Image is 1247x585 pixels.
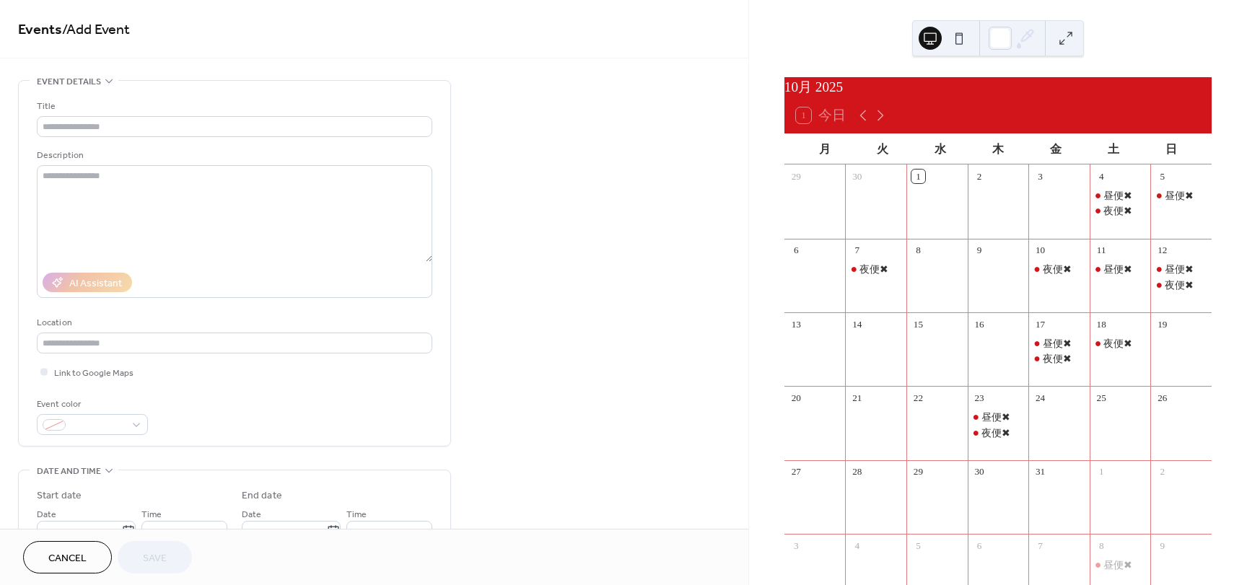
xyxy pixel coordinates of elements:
div: 22 [911,392,924,405]
div: End date [242,488,282,503]
div: 昼便✖ [1165,188,1194,203]
div: 火 [854,133,911,164]
div: 昼便✖ [1165,262,1194,276]
div: 9 [1156,539,1169,552]
div: Title [37,99,429,114]
div: 昼便✖ [1150,262,1212,276]
span: Time [141,507,162,522]
div: 5 [911,539,924,552]
div: 2 [1156,465,1169,478]
div: 20 [789,392,802,405]
div: 3 [1033,170,1046,182]
div: 昼便✖ [1090,262,1151,276]
div: 昼便✖ [1028,336,1090,351]
div: 夜便✖ [981,426,1010,440]
div: 10月 2025 [784,77,1212,98]
span: Date [37,507,56,522]
div: 夜便✖ [1028,351,1090,366]
div: 2 [973,170,986,182]
div: 14 [851,317,864,330]
div: 1 [1095,465,1108,478]
span: Date [242,507,261,522]
div: 6 [973,539,986,552]
div: 8 [1095,539,1108,552]
div: 1 [911,170,924,182]
div: 8 [911,244,924,257]
div: 夜便✖ [1103,203,1132,218]
div: 12 [1156,244,1169,257]
div: 昼便✖ [1150,188,1212,203]
div: 昼便✖ [1103,188,1132,203]
div: 10 [1033,244,1046,257]
div: Event color [37,397,145,412]
div: 昼便✖ [1103,262,1132,276]
div: 3 [789,539,802,552]
div: 15 [911,317,924,330]
span: Date and time [37,464,101,479]
div: 夜便✖ [1103,336,1132,351]
span: Link to Google Maps [54,366,134,381]
a: Events [18,16,62,44]
div: Description [37,148,429,163]
div: 25 [1095,392,1108,405]
span: Event details [37,74,101,89]
div: 9 [973,244,986,257]
div: 5 [1156,170,1169,182]
div: 18 [1095,317,1108,330]
div: 16 [973,317,986,330]
div: 月 [796,133,854,164]
div: 29 [789,170,802,182]
div: 昼便✖ [981,410,1010,424]
div: 夜便✖ [1150,278,1212,292]
div: 4 [851,539,864,552]
div: 夜便✖ [1165,278,1194,292]
div: Location [37,315,429,330]
div: 昼便✖ [1103,558,1132,572]
div: 30 [973,465,986,478]
span: Cancel [48,551,87,566]
span: Time [346,507,367,522]
div: 土 [1085,133,1142,164]
div: 夜便✖ [1090,203,1151,218]
div: 11 [1095,244,1108,257]
button: Cancel [23,541,112,573]
div: Start date [37,488,82,503]
div: 13 [789,317,802,330]
div: 昼便✖ [968,410,1029,424]
div: 日 [1142,133,1200,164]
div: 昼便✖ [1043,336,1072,351]
div: 4 [1095,170,1108,182]
div: 19 [1156,317,1169,330]
div: 31 [1033,465,1046,478]
div: 29 [911,465,924,478]
div: 水 [911,133,969,164]
span: / Add Event [62,16,130,44]
div: 金 [1027,133,1085,164]
div: 17 [1033,317,1046,330]
div: 夜便✖ [968,426,1029,440]
div: 27 [789,465,802,478]
div: 21 [851,392,864,405]
div: 夜便✖ [1090,336,1151,351]
div: 7 [851,244,864,257]
div: 昼便✖ [1090,188,1151,203]
div: 夜便✖ [1043,351,1072,366]
div: 23 [973,392,986,405]
div: 30 [851,170,864,182]
div: 木 [969,133,1027,164]
div: 夜便✖ [845,262,906,276]
div: 6 [789,244,802,257]
div: 昼便✖ [1090,558,1151,572]
div: 夜便✖ [1028,262,1090,276]
div: 夜便✖ [859,262,888,276]
div: 24 [1033,392,1046,405]
div: 夜便✖ [1043,262,1072,276]
div: 7 [1033,539,1046,552]
div: 28 [851,465,864,478]
div: 26 [1156,392,1169,405]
